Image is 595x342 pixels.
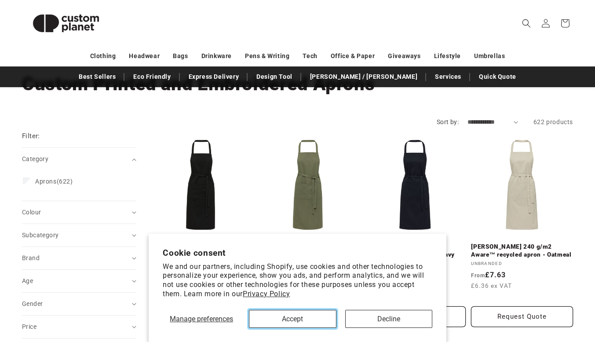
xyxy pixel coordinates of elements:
a: Quick Quote [475,69,521,85]
a: Eco Friendly [129,69,175,85]
a: Lifestyle [434,48,461,64]
a: [PERSON_NAME] 240 g/m2 Aware™ recycled apron - Oatmeal [471,243,573,258]
a: Services [431,69,466,85]
summary: Category (0 selected) [22,148,136,170]
span: (622) [35,177,73,185]
span: Category [22,155,48,162]
span: Age [22,277,33,284]
a: Design Tool [252,69,297,85]
h2: Filter: [22,131,40,141]
a: Bags [173,48,188,64]
a: [PERSON_NAME] / [PERSON_NAME] [306,69,422,85]
img: Custom Planet [22,4,110,43]
span: Price [22,323,37,330]
a: Giveaways [388,48,420,64]
span: Subcategory [22,232,58,239]
summary: Brand (0 selected) [22,247,136,269]
a: Privacy Policy [243,290,290,298]
iframe: Chat Widget [551,300,595,342]
label: Sort by: [437,118,459,125]
a: Express Delivery [184,69,244,85]
span: Brand [22,254,40,261]
span: Manage preferences [170,315,233,323]
button: Decline [345,310,432,328]
a: Headwear [129,48,160,64]
p: We and our partners, including Shopify, use cookies and other technologies to personalize your ex... [163,262,432,299]
summary: Gender (0 selected) [22,293,136,315]
a: Office & Paper [331,48,375,64]
a: Pens & Writing [245,48,289,64]
span: Colour [22,209,41,216]
summary: Price [22,316,136,338]
summary: Age (0 selected) [22,270,136,292]
span: 622 products [533,118,573,125]
a: Umbrellas [474,48,505,64]
button: Manage preferences [163,310,240,328]
summary: Search [517,14,536,33]
span: Gender [22,300,43,307]
span: Aprons [35,178,57,185]
a: Best Sellers [74,69,120,85]
h2: Cookie consent [163,248,432,258]
summary: Subcategory (0 selected) [22,224,136,246]
a: Drinkware [201,48,232,64]
button: Accept [249,310,336,328]
button: Request Quote [471,306,573,327]
a: Tech [303,48,317,64]
a: Clothing [90,48,116,64]
summary: Colour (0 selected) [22,201,136,224]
